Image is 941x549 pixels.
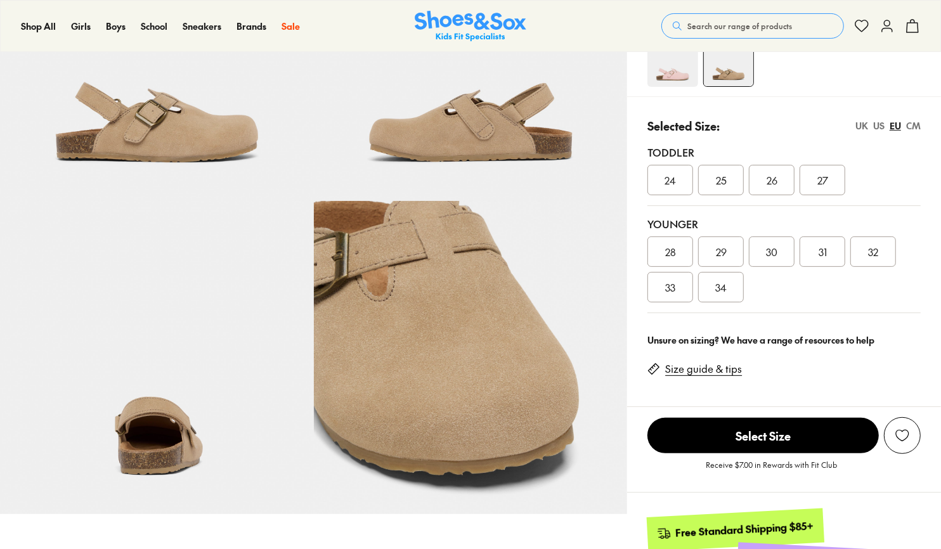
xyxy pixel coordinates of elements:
[282,20,300,32] span: Sale
[884,417,921,454] button: Add to Wishlist
[106,20,126,32] span: Boys
[71,20,91,33] a: Girls
[71,20,91,32] span: Girls
[647,333,921,347] div: Unsure on sizing? We have a range of resources to help
[665,280,675,295] span: 33
[415,11,526,42] img: SNS_Logo_Responsive.svg
[665,362,742,376] a: Size guide & tips
[855,119,868,132] div: UK
[415,11,526,42] a: Shoes & Sox
[817,172,828,188] span: 27
[890,119,901,132] div: EU
[716,244,727,259] span: 29
[237,20,266,32] span: Brands
[873,119,885,132] div: US
[665,244,676,259] span: 28
[647,216,921,231] div: Younger
[237,20,266,33] a: Brands
[706,459,837,482] p: Receive $7.00 in Rewards with Fit Club
[647,417,879,454] button: Select Size
[675,519,814,540] div: Free Standard Shipping $85+
[21,20,56,32] span: Shop All
[183,20,221,32] span: Sneakers
[704,37,753,86] img: 4-561648_1
[647,36,698,87] img: 4-561644_1
[282,20,300,33] a: Sale
[141,20,167,32] span: School
[716,172,727,188] span: 25
[647,145,921,160] div: Toddler
[141,20,167,33] a: School
[766,244,777,259] span: 30
[183,20,221,33] a: Sneakers
[868,244,878,259] span: 32
[314,201,628,515] img: 7-561651_1
[647,117,720,134] p: Selected Size:
[106,20,126,33] a: Boys
[767,172,777,188] span: 26
[661,13,844,39] button: Search our range of products
[665,172,676,188] span: 24
[819,244,827,259] span: 31
[687,20,792,32] span: Search our range of products
[21,20,56,33] a: Shop All
[647,418,879,453] span: Select Size
[715,280,727,295] span: 34
[906,119,921,132] div: CM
